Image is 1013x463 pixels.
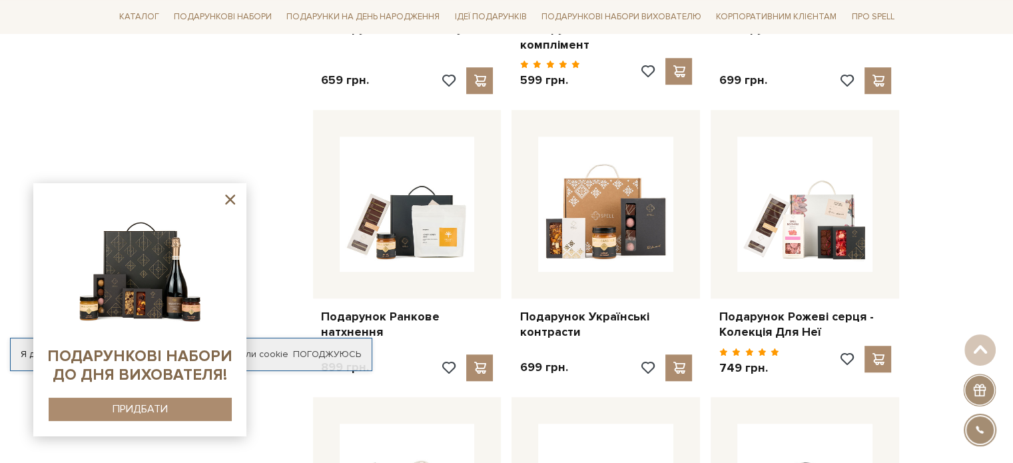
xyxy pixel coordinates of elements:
[536,5,707,28] a: Подарункові набори вихователю
[711,5,842,28] a: Корпоративним клієнтам
[114,7,165,27] a: Каталог
[719,309,891,340] a: Подарунок Рожеві серця - Колекція Для Неї
[11,348,372,360] div: Я дозволяю [DOMAIN_NAME] використовувати
[719,360,779,376] p: 749 грн.
[281,7,445,27] a: Подарунки на День народження
[169,7,277,27] a: Подарункові набори
[719,73,767,88] p: 699 грн.
[519,360,567,375] p: 699 грн.
[519,21,692,53] a: Подарунок Шоколадний комплімент
[846,7,899,27] a: Про Spell
[228,348,288,360] a: файли cookie
[519,73,580,88] p: 599 грн.
[321,73,369,88] p: 659 грн.
[321,309,494,340] a: Подарунок Ранкове натхнення
[519,309,692,340] a: Подарунок Українські контрасти
[449,7,531,27] a: Ідеї подарунків
[293,348,361,360] a: Погоджуюсь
